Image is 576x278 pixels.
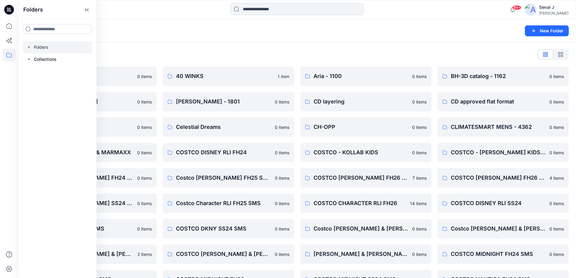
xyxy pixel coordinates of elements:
[137,200,152,207] p: 0 items
[163,168,294,188] a: Costco [PERSON_NAME] FH25 SMS0 items
[314,250,408,258] p: [PERSON_NAME] & [PERSON_NAME] SS25 SMS
[278,73,289,80] p: 1 item
[137,175,152,181] p: 0 items
[512,5,521,10] span: 99+
[275,251,289,257] p: 0 items
[412,124,427,130] p: 0 items
[412,149,427,156] p: 0 items
[176,72,274,80] p: 40 WINKS
[137,226,152,232] p: 0 items
[300,168,431,188] a: COSTCO [PERSON_NAME] FH26 3D7 items
[163,194,294,213] a: Costco Character RLI FH25 SMS0 items
[176,97,271,106] p: [PERSON_NAME] - 1801
[451,199,546,208] p: COSTCO DISNEY RLI SS24
[525,25,569,36] button: New Folder
[525,4,537,16] img: avatar
[176,174,271,182] p: Costco [PERSON_NAME] FH25 SMS
[176,199,271,208] p: Costco Character RLI FH25 SMS
[300,143,431,162] a: COSTCO - KOLLAB KIDS0 items
[438,219,569,238] a: Costco [PERSON_NAME] & [PERSON_NAME] FH250 items
[314,97,408,106] p: CD layering
[163,92,294,111] a: [PERSON_NAME] - 18010 items
[438,168,569,188] a: COSTCO [PERSON_NAME] FH26 STYLE 12-55434 items
[275,149,289,156] p: 0 items
[314,224,408,233] p: Costco [PERSON_NAME] & [PERSON_NAME] FH24 SMS
[438,244,569,264] a: COSTCO MIDNIGHT FH24 SMS0 items
[300,194,431,213] a: COSTCO CHARACTER RLI FH2614 items
[438,92,569,111] a: CD approved flat format0 items
[549,124,564,130] p: 0 items
[549,226,564,232] p: 0 items
[314,148,408,157] p: COSTCO - KOLLAB KIDS
[549,149,564,156] p: 0 items
[163,244,294,264] a: COSTCO [PERSON_NAME] & [PERSON_NAME] SS24 SMS0 items
[275,99,289,105] p: 0 items
[314,199,406,208] p: COSTCO CHARACTER RLI FH26
[438,67,569,86] a: BH-3D catalog - 11620 items
[137,149,152,156] p: 0 items
[300,219,431,238] a: Costco [PERSON_NAME] & [PERSON_NAME] FH24 SMS0 items
[138,251,152,257] p: 2 items
[176,123,271,131] p: Celestial Dreams
[549,73,564,80] p: 0 items
[451,250,546,258] p: COSTCO MIDNIGHT FH24 SMS
[412,99,427,105] p: 0 items
[176,148,271,157] p: COSTCO DISNEY RLI FH24
[412,73,427,80] p: 0 items
[438,194,569,213] a: COSTCO DISNEY RLI SS240 items
[549,251,564,257] p: 0 items
[451,97,546,106] p: CD approved flat format
[314,174,409,182] p: COSTCO [PERSON_NAME] FH26 3D
[438,143,569,162] a: COSTCO - [PERSON_NAME] KIDS - DESIGN USE0 items
[539,11,568,15] div: [PERSON_NAME]
[451,174,546,182] p: COSTCO [PERSON_NAME] FH26 STYLE 12-5543
[176,250,271,258] p: COSTCO [PERSON_NAME] & [PERSON_NAME] SS24 SMS
[300,92,431,111] a: CD layering0 items
[275,124,289,130] p: 0 items
[314,72,408,80] p: Aria - 1100
[137,124,152,130] p: 0 items
[549,175,564,181] p: 4 items
[314,123,408,131] p: CH-OPP
[163,67,294,86] a: 40 WINKS1 item
[176,224,271,233] p: COSTCO DKNY SS24 SMS
[34,56,57,63] p: Collections
[163,219,294,238] a: COSTCO DKNY SS24 SMS0 items
[412,251,427,257] p: 0 items
[549,99,564,105] p: 0 items
[300,67,431,86] a: Aria - 11000 items
[275,200,289,207] p: 0 items
[412,175,427,181] p: 7 items
[275,226,289,232] p: 0 items
[275,175,289,181] p: 0 items
[137,73,152,80] p: 0 items
[451,72,546,80] p: BH-3D catalog - 1162
[137,99,152,105] p: 0 items
[451,148,546,157] p: COSTCO - [PERSON_NAME] KIDS - DESIGN USE
[438,117,569,137] a: CLIMATESMART MENS - 43620 items
[163,143,294,162] a: COSTCO DISNEY RLI FH240 items
[410,200,427,207] p: 14 items
[451,224,546,233] p: Costco [PERSON_NAME] & [PERSON_NAME] FH25
[539,4,568,11] div: Senal J
[451,123,546,131] p: CLIMATESMART MENS - 4362
[300,117,431,137] a: CH-OPP0 items
[163,117,294,137] a: Celestial Dreams0 items
[549,200,564,207] p: 0 items
[300,244,431,264] a: [PERSON_NAME] & [PERSON_NAME] SS25 SMS0 items
[412,226,427,232] p: 0 items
